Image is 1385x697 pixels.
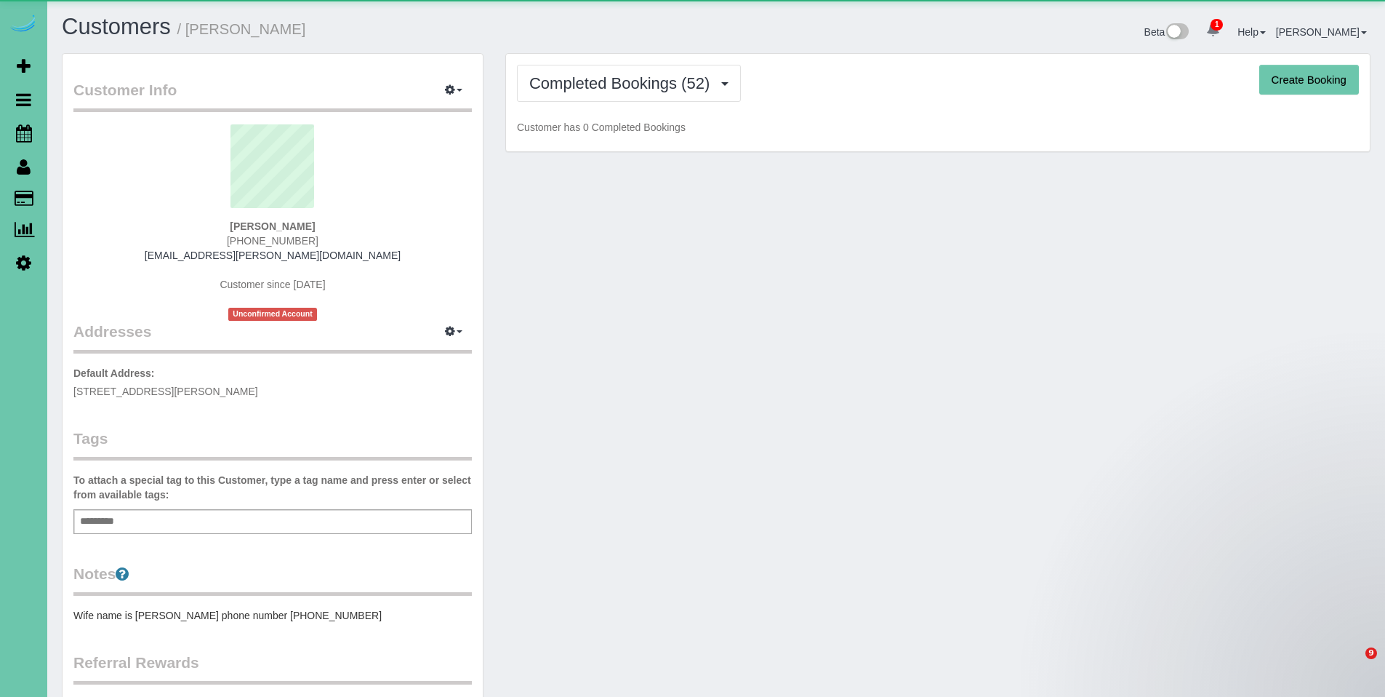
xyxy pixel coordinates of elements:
[145,250,401,261] a: [EMAIL_ADDRESS][PERSON_NAME][DOMAIN_NAME]
[73,386,258,397] span: [STREET_ADDRESS][PERSON_NAME]
[1211,19,1223,31] span: 1
[220,279,325,290] span: Customer since [DATE]
[529,74,717,92] span: Completed Bookings (52)
[517,120,1359,135] p: Customer has 0 Completed Bookings
[1365,648,1377,659] span: 9
[73,608,472,623] pre: Wife name is [PERSON_NAME] phone number [PHONE_NUMBER]
[1199,15,1227,47] a: 1
[1276,26,1367,38] a: [PERSON_NAME]
[517,65,741,102] button: Completed Bookings (52)
[73,366,155,381] label: Default Address:
[230,220,315,232] strong: [PERSON_NAME]
[1259,65,1359,95] button: Create Booking
[1237,26,1266,38] a: Help
[73,79,472,112] legend: Customer Info
[1165,23,1189,42] img: New interface
[73,563,472,596] legend: Notes
[9,15,38,35] img: Automaid Logo
[227,235,318,247] span: [PHONE_NUMBER]
[73,473,472,502] label: To attach a special tag to this Customer, type a tag name and press enter or select from availabl...
[1336,648,1370,682] iframe: Intercom live chat
[73,652,472,685] legend: Referral Rewards
[73,428,472,461] legend: Tags
[228,308,317,320] span: Unconfirmed Account
[177,21,306,37] small: / [PERSON_NAME]
[1144,26,1189,38] a: Beta
[62,14,171,39] a: Customers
